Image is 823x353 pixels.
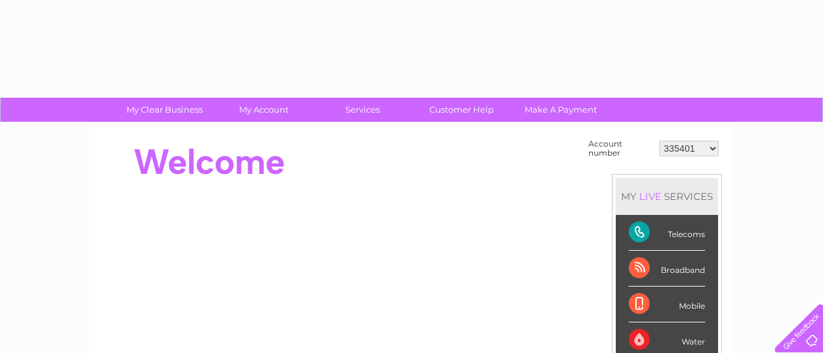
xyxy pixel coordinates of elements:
[309,98,416,122] a: Services
[616,178,718,215] div: MY SERVICES
[629,287,705,322] div: Mobile
[210,98,317,122] a: My Account
[408,98,515,122] a: Customer Help
[507,98,614,122] a: Make A Payment
[585,136,656,161] td: Account number
[637,190,664,203] div: LIVE
[629,251,705,287] div: Broadband
[629,215,705,251] div: Telecoms
[111,98,218,122] a: My Clear Business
